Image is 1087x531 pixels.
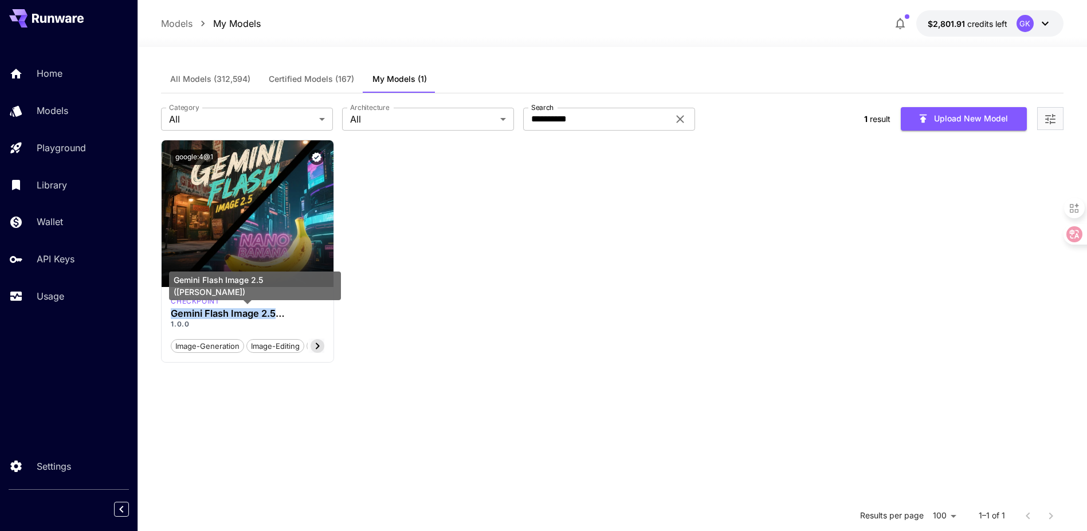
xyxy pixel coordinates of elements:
p: 1–1 of 1 [979,510,1005,522]
button: google:4@1 [171,150,218,165]
button: image-generation [171,339,244,353]
button: multi-image fusion [307,339,384,353]
button: $2,801.90649GK [916,10,1064,37]
p: Models [37,104,68,117]
label: Architecture [350,103,389,112]
a: Models [161,17,193,30]
span: image-generation [171,341,244,352]
div: 100 [928,508,960,524]
span: credits left [967,19,1007,29]
p: Library [37,178,67,192]
div: Gemini Flash Image 2.5 (Nano Banana) [171,308,324,319]
button: Open more filters [1043,112,1057,126]
a: My Models [213,17,261,30]
h3: Gemini Flash Image 2.5 ([PERSON_NAME]) [171,308,324,319]
p: Home [37,66,62,80]
span: 1 [864,114,868,124]
div: Gemini Flash Image 2.5 ([PERSON_NAME]) [169,272,341,300]
div: $2,801.90649 [928,18,1007,30]
label: Search [531,103,554,112]
p: Playground [37,141,86,155]
span: All Models (312,594) [170,74,250,84]
p: Usage [37,289,64,303]
p: API Keys [37,252,74,266]
p: Wallet [37,215,63,229]
nav: breadcrumb [161,17,261,30]
span: image-editing [247,341,304,352]
div: GK [1017,15,1034,32]
span: All [350,112,496,126]
button: image-editing [246,339,304,353]
span: multi-image fusion [307,341,383,352]
span: result [870,114,890,124]
label: Category [169,103,199,112]
button: Upload New Model [901,107,1027,131]
span: $2,801.91 [928,19,967,29]
button: Verified working [309,150,324,165]
p: Results per page [860,510,924,522]
p: 1.0.0 [171,319,324,329]
p: Settings [37,459,71,473]
div: Collapse sidebar [123,499,138,520]
span: My Models (1) [372,74,427,84]
span: All [169,112,315,126]
button: Collapse sidebar [114,502,129,517]
span: Certified Models (167) [269,74,354,84]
